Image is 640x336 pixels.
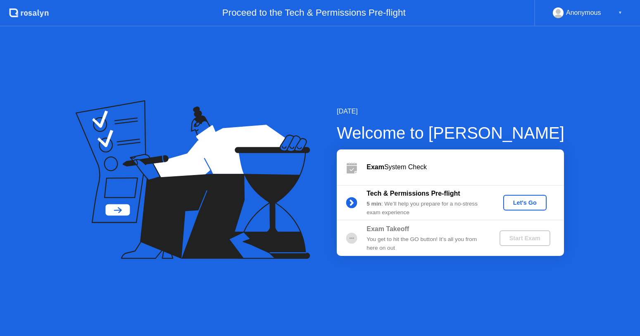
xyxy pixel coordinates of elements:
[507,199,543,206] div: Let's Go
[366,235,485,252] div: You get to hit the GO button! It’s all you from here on out
[337,121,564,145] div: Welcome to [PERSON_NAME]
[366,162,564,172] div: System Check
[500,230,550,246] button: Start Exam
[366,200,485,217] div: : We’ll help you prepare for a no-stress exam experience
[337,106,564,116] div: [DATE]
[366,201,381,207] b: 5 min
[566,7,601,18] div: Anonymous
[503,235,547,241] div: Start Exam
[366,163,384,170] b: Exam
[366,225,409,232] b: Exam Takeoff
[366,190,460,197] b: Tech & Permissions Pre-flight
[618,7,622,18] div: ▼
[503,195,547,211] button: Let's Go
